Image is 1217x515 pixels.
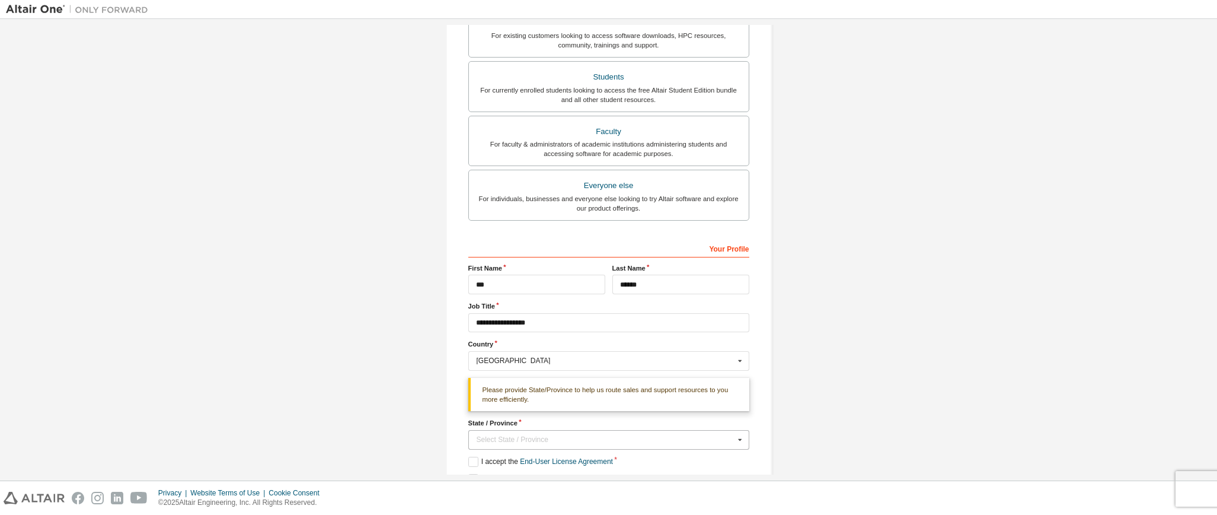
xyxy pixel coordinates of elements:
div: Please provide State/Province to help us route sales and support resources to you more efficiently. [468,378,749,412]
img: facebook.svg [72,492,84,504]
label: First Name [468,263,605,273]
div: Students [476,69,742,85]
a: End-User License Agreement [520,457,613,466]
div: For currently enrolled students looking to access the free Altair Student Edition bundle and all ... [476,85,742,104]
img: linkedin.svg [111,492,123,504]
label: Job Title [468,301,749,311]
div: Faculty [476,123,742,140]
div: For individuals, businesses and everyone else looking to try Altair software and explore our prod... [476,194,742,213]
div: For existing customers looking to access software downloads, HPC resources, community, trainings ... [476,31,742,50]
div: [GEOGRAPHIC_DATA] [477,357,734,364]
label: Country [468,339,749,349]
img: instagram.svg [91,492,104,504]
label: I accept the [468,457,613,467]
div: For faculty & administrators of academic institutions administering students and accessing softwa... [476,139,742,158]
img: youtube.svg [130,492,148,504]
label: Last Name [612,263,749,273]
div: Everyone else [476,177,742,194]
div: Privacy [158,488,190,498]
div: Website Terms of Use [190,488,269,498]
p: © 2025 Altair Engineering, Inc. All Rights Reserved. [158,498,327,508]
label: State / Province [468,418,749,428]
div: Cookie Consent [269,488,326,498]
div: Your Profile [468,239,749,257]
label: I would like to receive marketing emails from Altair [468,474,639,484]
img: Altair One [6,4,154,15]
img: altair_logo.svg [4,492,65,504]
div: Select State / Province [477,436,734,443]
